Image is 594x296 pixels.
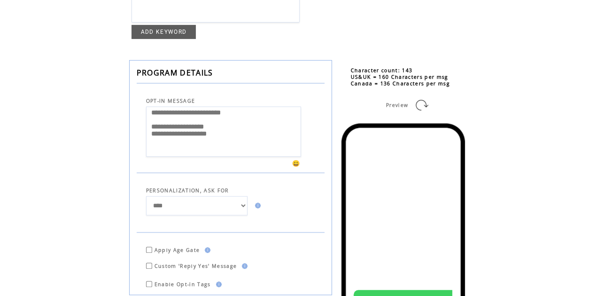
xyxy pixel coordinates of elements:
span: Character count: 143 [351,67,413,74]
span: Apply Age Gate [154,247,200,253]
span: US&UK = 160 Characters per msg [351,74,448,80]
a: ADD KEYWORD [131,25,196,39]
img: help.gif [213,281,222,287]
img: help.gif [239,263,247,269]
span: OPT-IN MESSAGE [146,98,195,104]
span: Custom 'Reply Yes' Message [154,263,237,269]
span: Canada = 136 Characters per msg [351,80,450,87]
img: help.gif [252,203,261,208]
span: 😀 [292,159,301,167]
img: help.gif [202,247,210,253]
span: Preview [386,102,408,108]
span: PROGRAM DETAILS [137,68,213,78]
span: Enable Opt-in Tags [154,281,211,288]
span: PERSONALIZATION, ASK FOR [146,187,229,194]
